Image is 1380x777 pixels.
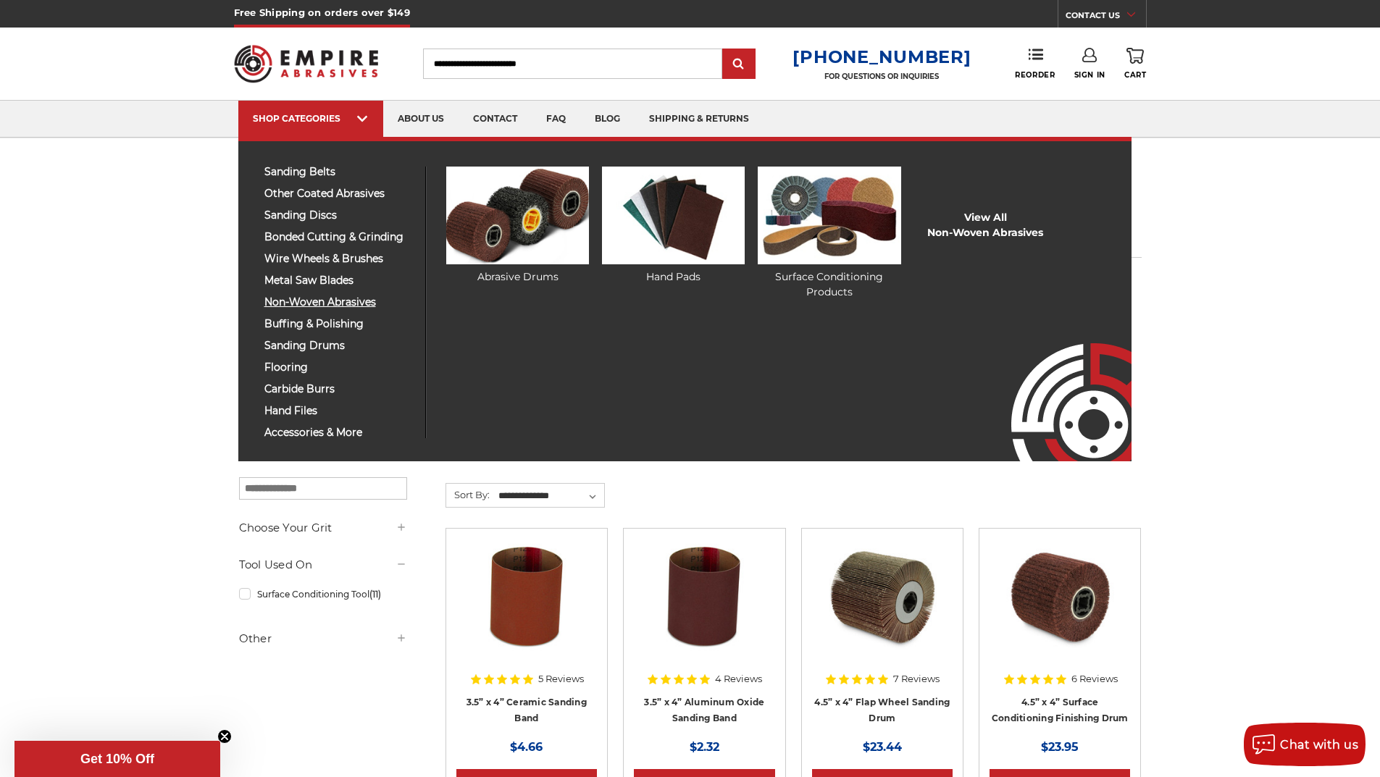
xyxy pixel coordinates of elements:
a: 3.5” x 4” Aluminum Oxide Sanding Band [644,697,764,724]
a: 4.5” x 4” Flap Wheel Sanding Drum [814,697,950,724]
img: Abrasive Drums [446,167,589,264]
span: Sign In [1074,70,1105,80]
span: sanding drums [264,340,414,351]
h5: Tool Used On [239,556,407,574]
span: $23.44 [863,740,902,754]
span: bonded cutting & grinding [264,232,414,243]
a: View AllNon-woven Abrasives [927,210,1043,240]
p: FOR QUESTIONS OR INQUIRIES [793,72,971,81]
a: Surface Conditioning Products [758,167,900,300]
a: contact [459,101,532,138]
a: blog [580,101,635,138]
a: 3.5x4 inch sanding band for expanding rubber drum [634,539,774,679]
span: wire wheels & brushes [264,253,414,264]
a: Surface Conditioning Tool [239,581,407,607]
a: shipping & returns [635,101,764,138]
a: 4.5 Inch Surface Conditioning Finishing Drum [990,539,1130,679]
span: other coated abrasives [264,188,414,199]
a: Reorder [1015,48,1055,79]
select: Sort By: [496,485,604,507]
span: $2.32 [690,740,719,754]
button: Chat with us [1244,723,1366,766]
button: Close teaser [217,729,232,744]
span: 7 Reviews [893,674,940,684]
label: Sort By: [446,484,490,505]
img: 4.5 inch x 4 inch flap wheel sanding drum [824,539,940,655]
a: Hand Pads [602,167,745,285]
h5: Other [239,630,407,647]
img: Hand Pads [602,167,745,264]
span: flooring [264,362,414,373]
img: Empire Abrasives Logo Image [985,301,1132,461]
span: carbide burrs [264,384,414,395]
input: Submit [724,50,753,79]
div: SHOP CATEGORIES [253,113,369,124]
a: 4.5” x 4” Surface Conditioning Finishing Drum [992,697,1129,724]
img: 3.5x4 inch sanding band for expanding rubber drum [646,539,762,655]
span: sanding discs [264,210,414,221]
a: [PHONE_NUMBER] [793,46,971,67]
a: CONTACT US [1066,7,1146,28]
span: Reorder [1015,70,1055,80]
span: metal saw blades [264,275,414,286]
span: 4 Reviews [715,674,762,684]
span: hand files [264,406,414,416]
span: Chat with us [1280,738,1358,752]
a: 3.5” x 4” Ceramic Sanding Band [467,697,587,724]
a: about us [383,101,459,138]
h5: Choose Your Grit [239,519,407,537]
img: Surface Conditioning Products [758,167,900,264]
a: Abrasive Drums [446,167,589,285]
a: 3.5x4 inch ceramic sanding band for expanding rubber drum [456,539,597,679]
span: 6 Reviews [1071,674,1118,684]
a: faq [532,101,580,138]
img: Empire Abrasives [234,35,379,92]
span: (11) [369,589,381,600]
img: 3.5x4 inch ceramic sanding band for expanding rubber drum [469,539,585,655]
span: $4.66 [510,740,543,754]
img: 4.5 Inch Surface Conditioning Finishing Drum [1002,539,1118,655]
span: non-woven abrasives [264,297,414,308]
span: 5 Reviews [538,674,584,684]
div: Get 10% OffClose teaser [14,741,220,777]
span: buffing & polishing [264,319,414,329]
span: sanding belts [264,167,414,177]
span: accessories & more [264,427,414,438]
span: Get 10% Off [80,752,154,766]
a: Cart [1124,48,1146,80]
span: Cart [1124,70,1146,80]
span: $23.95 [1041,740,1079,754]
a: 4.5 inch x 4 inch flap wheel sanding drum [812,539,953,679]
